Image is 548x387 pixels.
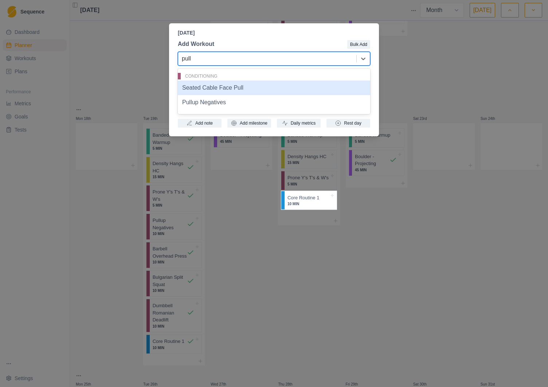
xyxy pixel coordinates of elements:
[178,119,222,128] button: Add note
[347,40,370,49] button: Bulk Add
[178,73,370,79] div: Conditioning
[178,81,370,95] div: Seated Cable Face Pull
[326,119,370,128] button: Rest day
[178,40,214,48] p: Add Workout
[227,119,271,128] button: Add milestone
[178,95,370,110] div: Pullup Negatives
[277,119,321,128] button: Daily metrics
[178,29,370,37] p: [DATE]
